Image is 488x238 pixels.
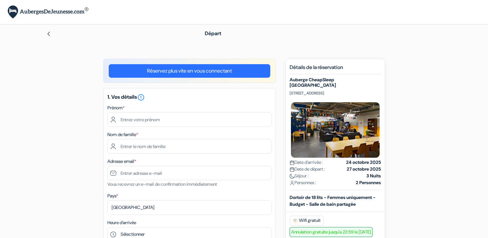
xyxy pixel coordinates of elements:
label: Prénom [107,104,124,111]
label: Nom de famille [107,131,138,138]
span: Wifi gratuit [290,216,324,225]
p: [STREET_ADDRESS] [290,91,381,96]
img: left_arrow.svg [46,31,51,36]
b: Dortoir de 18 lits - Femmes uniquement - Budget - Salle de bain partagée [290,194,375,207]
input: Entrer adresse e-mail [107,166,272,180]
span: Date de départ : [290,166,325,173]
span: Date d'arrivée : [290,159,323,166]
img: AubergesDeJeunesse.com [8,5,88,19]
input: Entrer le nom de famille [107,139,272,154]
img: free_wifi.svg [293,218,298,223]
small: Vous recevrez un e-mail de confirmation immédiatement [107,181,217,187]
strong: 24 octobre 2025 [346,159,381,166]
label: Pays [107,193,118,199]
a: error_outline [137,94,145,100]
span: Séjour : [290,173,309,179]
a: Réservez plus vite en vous connectant [109,64,270,78]
i: error_outline [137,94,145,101]
input: Entrez votre prénom [107,112,272,127]
img: moon.svg [290,174,294,179]
span: Départ [205,30,221,37]
span: Personnes : [290,179,316,186]
label: Adresse email [107,158,136,165]
img: calendar.svg [290,167,294,172]
h5: Auberge CheapSleep [GEOGRAPHIC_DATA] [290,77,381,88]
h5: 1. Vos détails [107,94,272,101]
img: user_icon.svg [290,181,294,185]
strong: 27 octobre 2025 [347,166,381,173]
label: Heure d'arrivée [107,219,136,226]
span: Annulation gratuite jusqu'a 23:59 le [DATE] [290,227,373,237]
img: calendar.svg [290,160,294,165]
strong: 2 Personnes [356,179,381,186]
strong: 3 Nuits [366,173,381,179]
h5: Détails de la réservation [290,64,381,74]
